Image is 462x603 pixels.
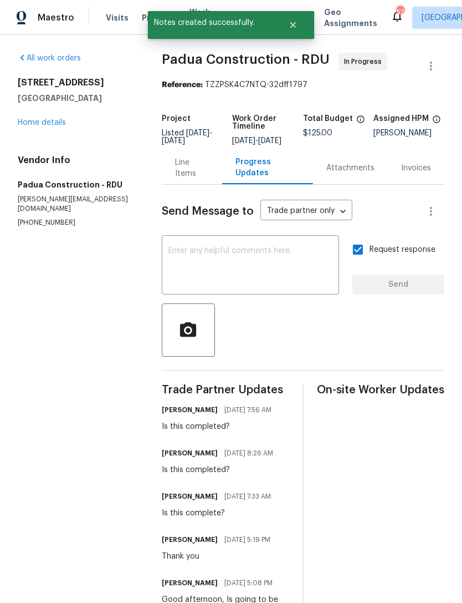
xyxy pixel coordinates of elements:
[303,129,332,137] span: $125.00
[317,384,444,396] span: On-site Worker Updates
[224,534,270,545] span: [DATE] 5:19 PM
[142,12,176,23] span: Projects
[18,195,135,214] p: [PERSON_NAME][EMAIL_ADDRESS][DOMAIN_NAME]
[232,137,255,145] span: [DATE]
[162,534,218,545] h6: [PERSON_NAME]
[18,93,135,104] h5: [GEOGRAPHIC_DATA]
[326,163,374,174] div: Attachments
[162,129,212,145] span: Listed
[162,115,191,123] h5: Project
[432,115,441,129] span: The hpm assigned to this work order.
[162,421,278,432] div: Is this completed?
[162,551,277,562] div: Thank you
[162,448,218,459] h6: [PERSON_NAME]
[162,137,185,145] span: [DATE]
[373,129,444,137] div: [PERSON_NAME]
[396,7,404,18] div: 57
[162,404,218,415] h6: [PERSON_NAME]
[18,54,81,62] a: All work orders
[232,115,303,130] h5: Work Order Timeline
[148,11,275,34] span: Notes created successfully.
[235,156,300,179] div: Progress Updates
[324,7,377,29] span: Geo Assignments
[189,7,218,29] span: Work Orders
[162,464,280,475] div: Is this completed?
[258,137,281,145] span: [DATE]
[224,404,271,415] span: [DATE] 7:56 AM
[162,384,289,396] span: Trade Partner Updates
[106,12,129,23] span: Visits
[224,448,273,459] span: [DATE] 8:26 AM
[344,56,386,67] span: In Progress
[162,577,218,589] h6: [PERSON_NAME]
[18,179,135,190] h5: Padua Construction - RDU
[356,115,365,129] span: The total cost of line items that have been proposed by Opendoor. This sum includes line items th...
[373,115,429,123] h5: Assigned HPM
[162,129,212,145] span: -
[162,81,203,89] b: Reference:
[369,244,435,256] span: Request response
[260,202,352,221] div: Trade partner only
[162,53,330,66] span: Padua Construction - RDU
[224,491,271,502] span: [DATE] 7:33 AM
[18,218,135,227] p: [PHONE_NUMBER]
[186,129,209,137] span: [DATE]
[224,577,273,589] span: [DATE] 5:08 PM
[275,14,311,36] button: Close
[162,508,278,519] div: Is this complete?
[18,119,66,126] a: Home details
[175,157,209,179] div: Line Items
[38,12,74,23] span: Maestro
[18,155,135,166] h4: Vendor Info
[401,163,431,174] div: Invoices
[162,206,254,217] span: Send Message to
[232,137,281,145] span: -
[303,115,353,123] h5: Total Budget
[18,77,135,88] h2: [STREET_ADDRESS]
[162,79,444,90] div: TZZPSK4C7NTQ-32dff1797
[162,491,218,502] h6: [PERSON_NAME]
